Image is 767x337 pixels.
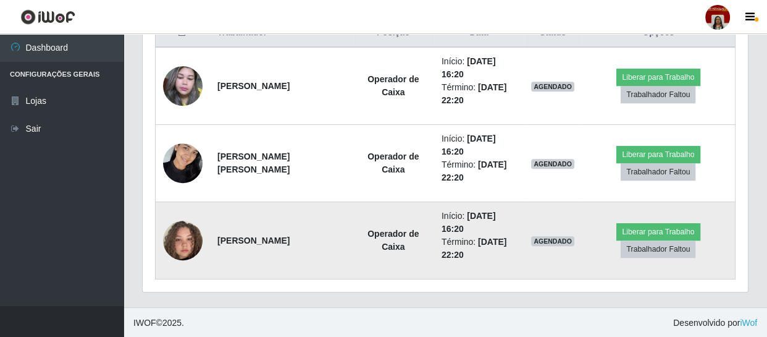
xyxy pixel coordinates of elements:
li: Início: [442,210,516,236]
button: Liberar para Trabalho [616,146,700,163]
button: Trabalhador Faltou [621,241,695,258]
strong: [PERSON_NAME] [PERSON_NAME] [217,151,290,174]
strong: Operador de Caixa [367,74,419,97]
li: Início: [442,132,516,158]
button: Liberar para Trabalho [616,69,700,86]
strong: [PERSON_NAME] [217,236,290,245]
button: Liberar para Trabalho [616,223,700,241]
button: Trabalhador Faltou [621,163,695,181]
time: [DATE] 16:20 [442,211,496,234]
a: iWof [740,318,757,328]
li: Término: [442,236,516,262]
li: Início: [442,55,516,81]
li: Término: [442,81,516,107]
span: AGENDADO [531,82,574,92]
strong: Operador de Caixa [367,229,419,252]
img: CoreUI Logo [20,9,75,25]
span: AGENDADO [531,159,574,169]
button: Trabalhador Faltou [621,86,695,103]
img: 1736860936757.jpeg [163,137,203,189]
img: 1634907805222.jpeg [163,60,203,113]
strong: Operador de Caixa [367,151,419,174]
li: Término: [442,158,516,184]
span: AGENDADO [531,236,574,246]
time: [DATE] 16:20 [442,56,496,79]
img: 1751065972861.jpeg [163,205,203,276]
span: © 2025 . [133,317,184,330]
span: Desenvolvido por [673,317,757,330]
span: IWOF [133,318,156,328]
strong: [PERSON_NAME] [217,81,290,91]
time: [DATE] 16:20 [442,134,496,156]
